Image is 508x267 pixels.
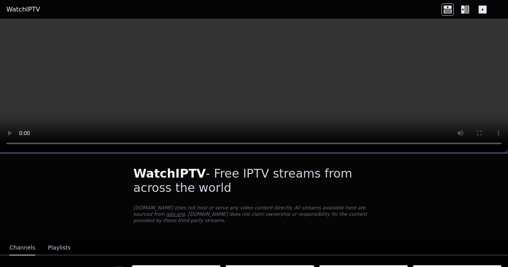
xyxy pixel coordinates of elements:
[133,166,206,180] span: WatchIPTV
[10,240,35,255] button: Channels
[133,205,375,224] p: [DOMAIN_NAME] does not host or serve any video content directly. All streams available here are s...
[6,5,40,14] a: WatchIPTV
[166,211,185,217] a: iptv-org
[48,240,71,255] button: Playlists
[133,166,375,195] h1: - Free IPTV streams from across the world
